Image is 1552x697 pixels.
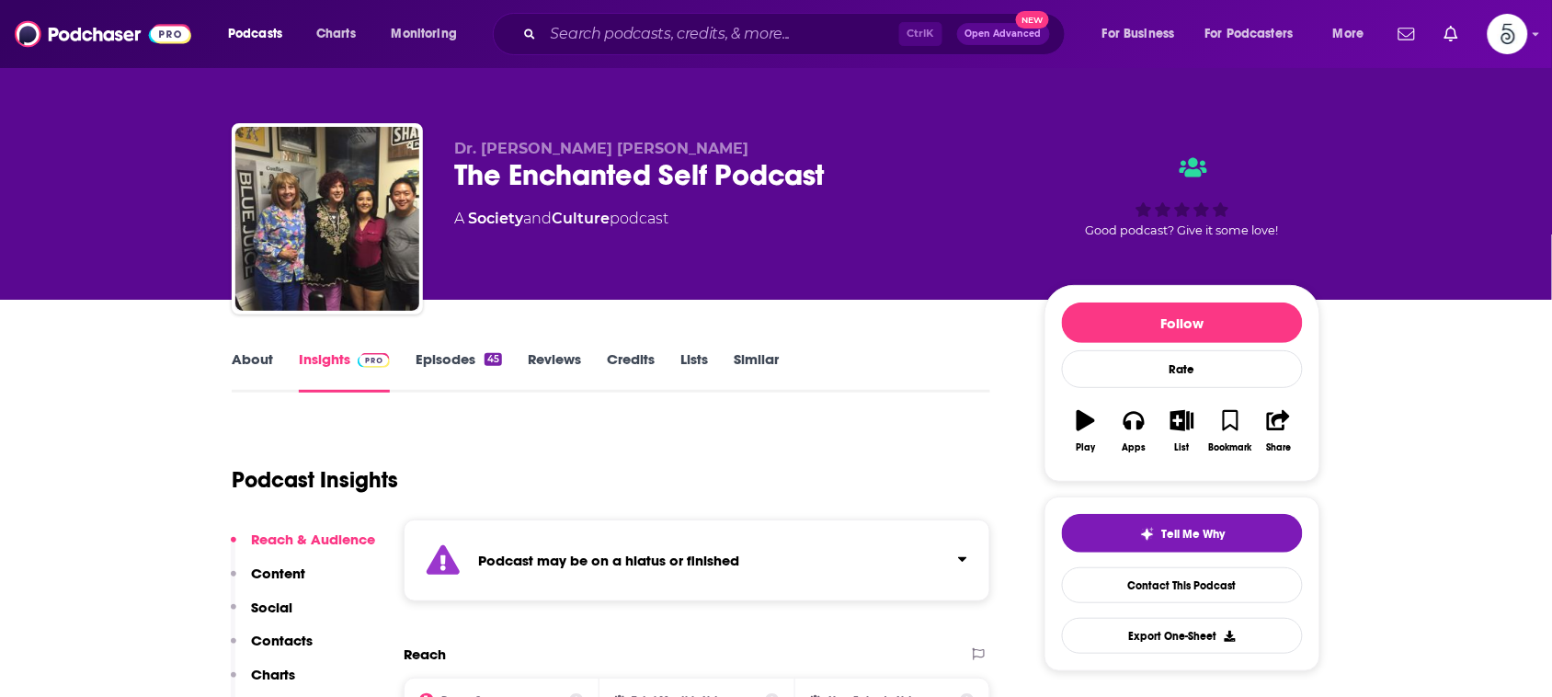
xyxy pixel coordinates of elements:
p: Content [251,565,305,582]
span: Podcasts [228,21,282,47]
div: Good podcast? Give it some love! [1044,140,1320,254]
span: Good podcast? Give it some love! [1086,223,1279,237]
button: Export One-Sheet [1062,618,1303,654]
button: List [1158,398,1206,464]
h2: Reach [404,646,446,663]
img: The Enchanted Self Podcast [235,127,419,311]
a: Charts [304,19,367,49]
button: Contacts [231,632,313,666]
span: Monitoring [392,21,457,47]
a: About [232,350,273,393]
button: Apps [1110,398,1158,464]
button: Follow [1062,303,1303,343]
div: List [1175,442,1190,453]
div: A podcast [454,208,668,230]
a: Reviews [528,350,581,393]
button: Content [231,565,305,599]
span: Open Advanced [965,29,1042,39]
button: open menu [1090,19,1198,49]
button: open menu [379,19,481,49]
button: open menu [215,19,306,49]
div: 45 [485,353,502,366]
img: Podchaser - Follow, Share and Rate Podcasts [15,17,191,51]
strong: Podcast may be on a hiatus or finished [478,552,739,569]
p: Contacts [251,632,313,649]
span: Dr. [PERSON_NAME] [PERSON_NAME] [454,140,748,157]
button: Bookmark [1206,398,1254,464]
a: Lists [680,350,708,393]
a: Culture [552,210,610,227]
div: Rate [1062,350,1303,388]
div: Play [1077,442,1096,453]
span: Charts [316,21,356,47]
span: For Business [1102,21,1175,47]
a: Similar [734,350,779,393]
span: Tell Me Why [1162,527,1226,542]
span: Ctrl K [899,22,942,46]
p: Social [251,599,292,616]
span: For Podcasters [1205,21,1294,47]
a: Society [468,210,523,227]
span: More [1333,21,1364,47]
button: Reach & Audience [231,531,375,565]
button: Open AdvancedNew [957,23,1050,45]
input: Search podcasts, credits, & more... [543,19,899,49]
a: Contact This Podcast [1062,567,1303,603]
a: Credits [607,350,655,393]
p: Charts [251,666,295,683]
p: Reach & Audience [251,531,375,548]
button: Share [1255,398,1303,464]
button: Play [1062,398,1110,464]
span: and [523,210,552,227]
button: open menu [1320,19,1387,49]
a: Show notifications dropdown [1437,18,1466,50]
button: Social [231,599,292,633]
button: open menu [1193,19,1320,49]
div: Share [1266,442,1291,453]
div: Apps [1123,442,1147,453]
a: Episodes45 [416,350,502,393]
img: tell me why sparkle [1140,527,1155,542]
div: Bookmark [1209,442,1252,453]
a: InsightsPodchaser Pro [299,350,390,393]
span: Logged in as Spiral5-G2 [1488,14,1528,54]
button: Show profile menu [1488,14,1528,54]
div: Search podcasts, credits, & more... [510,13,1083,55]
span: New [1016,11,1049,29]
h1: Podcast Insights [232,466,398,494]
a: Show notifications dropdown [1391,18,1422,50]
img: Podchaser Pro [358,353,390,368]
img: User Profile [1488,14,1528,54]
section: Click to expand status details [404,520,990,601]
button: tell me why sparkleTell Me Why [1062,514,1303,553]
